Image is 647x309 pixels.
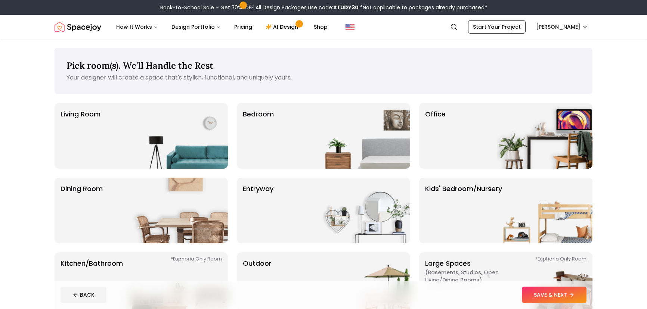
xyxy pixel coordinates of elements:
img: Living Room [132,103,228,169]
img: Spacejoy Logo [55,19,101,34]
img: entryway [315,178,410,243]
a: AI Design [260,19,306,34]
button: Design Portfolio [165,19,227,34]
span: ( Basements, Studios, Open living/dining rooms ) [425,269,518,284]
img: United States [346,22,355,31]
img: Bedroom [315,103,410,169]
a: Pricing [228,19,258,34]
p: Kids' Bedroom/Nursery [425,184,502,237]
img: Office [497,103,592,169]
nav: Main [110,19,334,34]
span: *Not applicable to packages already purchased* [359,4,487,11]
button: How It Works [110,19,164,34]
b: STUDY30 [333,4,359,11]
img: Kids' Bedroom/Nursery [497,178,592,243]
img: Dining Room [132,178,228,243]
a: Spacejoy [55,19,101,34]
a: Shop [308,19,334,34]
div: Back-to-School Sale – Get 30% OFF All Design Packages. [160,4,487,11]
button: [PERSON_NAME] [532,20,592,34]
p: Bedroom [243,109,274,163]
a: Start Your Project [468,20,526,34]
p: Dining Room [61,184,103,237]
p: Your designer will create a space that's stylish, functional, and uniquely yours. [66,73,581,82]
p: Office [425,109,446,163]
button: BACK [61,287,106,303]
button: SAVE & NEXT [522,287,586,303]
p: entryway [243,184,273,237]
span: Pick room(s). We'll Handle the Rest [66,60,213,71]
nav: Global [55,15,592,39]
span: Use code: [308,4,359,11]
p: Living Room [61,109,100,163]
